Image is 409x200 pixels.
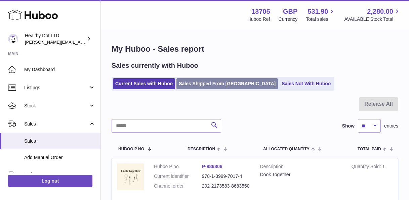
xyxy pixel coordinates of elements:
[260,163,341,171] strong: Description
[202,183,250,189] dd: 202-2173583-8683550
[154,173,202,180] dt: Current identifier
[367,7,393,16] span: 2,280.00
[344,16,401,22] span: AVAILABLE Stock Total
[24,171,88,178] span: Orders
[188,147,215,151] span: Description
[24,138,95,144] span: Sales
[112,44,398,54] h1: My Huboo - Sales report
[279,16,298,22] div: Currency
[344,7,401,22] a: 2,280.00 AVAILABLE Stock Total
[25,39,135,45] span: [PERSON_NAME][EMAIL_ADDRESS][DOMAIN_NAME]
[112,61,198,70] h2: Sales currently with Huboo
[8,34,18,44] img: Dorothy@healthydot.com
[8,175,92,187] a: Log out
[346,158,398,198] td: 1
[202,164,222,169] a: P-986806
[24,121,88,127] span: Sales
[358,147,381,151] span: Total paid
[283,7,297,16] strong: GBP
[113,78,175,89] a: Current Sales with Huboo
[24,103,88,109] span: Stock
[154,183,202,189] dt: Channel order
[176,78,278,89] a: Sales Shipped From [GEOGRAPHIC_DATA]
[24,66,95,73] span: My Dashboard
[352,164,382,171] strong: Quantity Sold
[24,85,88,91] span: Listings
[306,7,336,22] a: 531.90 Total sales
[384,123,398,129] span: entries
[202,173,250,180] dd: 978-1-3999-7017-4
[308,7,328,16] span: 531.90
[251,7,270,16] strong: 13705
[342,123,355,129] label: Show
[248,16,270,22] div: Huboo Ref
[118,147,144,151] span: Huboo P no
[263,147,310,151] span: ALLOCATED Quantity
[154,163,202,170] dt: Huboo P no
[117,163,144,190] img: 1716545230.png
[25,33,85,45] div: Healthy Dot LTD
[279,78,333,89] a: Sales Not With Huboo
[306,16,336,22] span: Total sales
[260,171,341,178] div: Cook Together
[24,154,95,161] span: Add Manual Order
